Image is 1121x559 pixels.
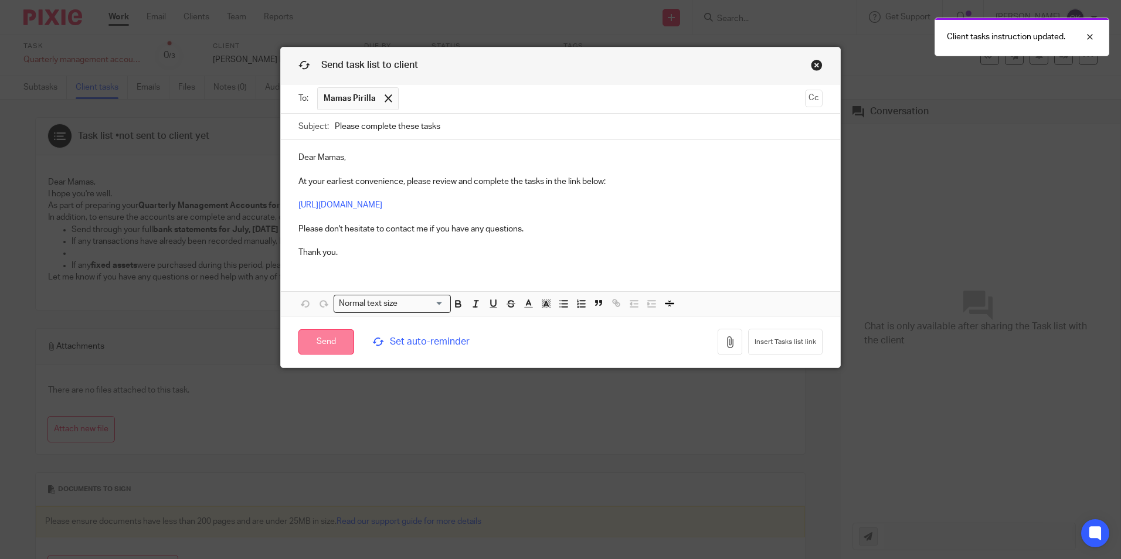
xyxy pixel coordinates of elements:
input: Send [298,329,354,355]
div: Search for option [334,295,451,313]
label: To: [298,93,311,104]
p: Client tasks instruction updated. [947,31,1065,43]
span: Normal text size [337,298,400,310]
span: Mamas Pirilla [324,93,376,104]
a: [URL][DOMAIN_NAME] [298,201,382,209]
label: Subject: [298,121,329,132]
span: Set auto-reminder [372,335,532,349]
p: Dear Mamas, At your earliest convenience, please review and complete the tasks in the link below:... [298,152,823,258]
button: Insert Tasks list link [748,329,823,355]
span: Insert Tasks list link [755,338,816,347]
input: Search for option [402,298,444,310]
button: Cc [805,90,823,107]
